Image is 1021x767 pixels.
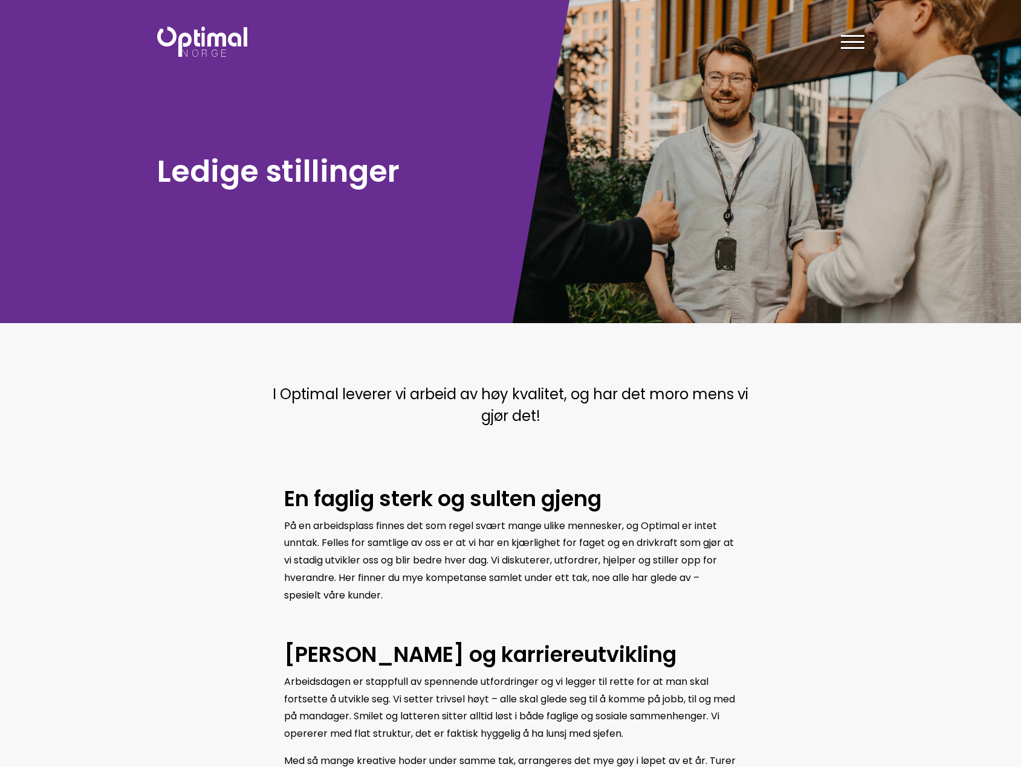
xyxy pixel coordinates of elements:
img: Optimal Norge [157,27,247,57]
span: I Optimal leverer vi arbeid av høy kvalitet, og har det moro mens vi gjør det! [273,384,748,426]
span: Arbeidsdagen er stappfull av spennende utfordringer og vi legger til rette for at man skal fortse... [284,675,735,740]
h2: [PERSON_NAME] og karriereutvikling [284,641,737,669]
h2: En faglig sterk og sulten gjeng [284,485,737,513]
span: På en arbeidsplass finnes det som regel svært mange ulike mennesker, og Optimal er intet unntak. ... [284,519,734,602]
h1: Ledige stillinger [157,152,505,191]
